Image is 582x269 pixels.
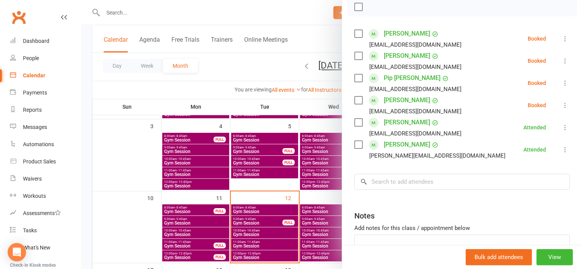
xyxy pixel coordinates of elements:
a: Assessments [10,205,81,222]
div: Attended [523,125,546,130]
a: Product Sales [10,153,81,170]
a: Workouts [10,187,81,205]
div: Booked [528,36,546,41]
div: Assessments [23,210,61,216]
a: Dashboard [10,33,81,50]
div: Workouts [23,193,46,199]
a: Payments [10,84,81,101]
div: What's New [23,245,51,251]
a: [PERSON_NAME] [384,94,430,106]
input: Search to add attendees [354,174,570,190]
div: Messages [23,124,47,130]
div: People [23,55,39,61]
div: Notes [354,210,375,221]
a: Messages [10,119,81,136]
div: Reports [23,107,42,113]
div: Tasks [23,227,37,233]
div: [PERSON_NAME][EMAIL_ADDRESS][DOMAIN_NAME] [369,151,505,161]
a: [PERSON_NAME] [384,116,430,129]
button: View [536,249,573,265]
div: [EMAIL_ADDRESS][DOMAIN_NAME] [369,40,461,50]
div: [EMAIL_ADDRESS][DOMAIN_NAME] [369,62,461,72]
a: Reports [10,101,81,119]
a: Pip [PERSON_NAME] [384,72,440,84]
a: [PERSON_NAME] [384,139,430,151]
div: Booked [528,80,546,86]
div: Product Sales [23,158,56,165]
div: Payments [23,90,47,96]
a: [PERSON_NAME] [384,28,430,40]
a: What's New [10,239,81,256]
div: Booked [528,103,546,108]
div: [EMAIL_ADDRESS][DOMAIN_NAME] [369,84,461,94]
a: Tasks [10,222,81,239]
a: People [10,50,81,67]
div: Add notes for this class / appointment below [354,223,570,233]
div: Attended [523,147,546,152]
div: Booked [528,58,546,64]
a: Clubworx [9,8,28,27]
button: Bulk add attendees [466,249,532,265]
a: Automations [10,136,81,153]
div: [EMAIL_ADDRESS][DOMAIN_NAME] [369,106,461,116]
div: Calendar [23,72,45,78]
div: Open Intercom Messenger [8,243,26,261]
div: Automations [23,141,54,147]
a: Waivers [10,170,81,187]
a: Calendar [10,67,81,84]
div: Waivers [23,176,42,182]
a: [PERSON_NAME] [384,50,430,62]
div: Dashboard [23,38,49,44]
div: [EMAIL_ADDRESS][DOMAIN_NAME] [369,129,461,139]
